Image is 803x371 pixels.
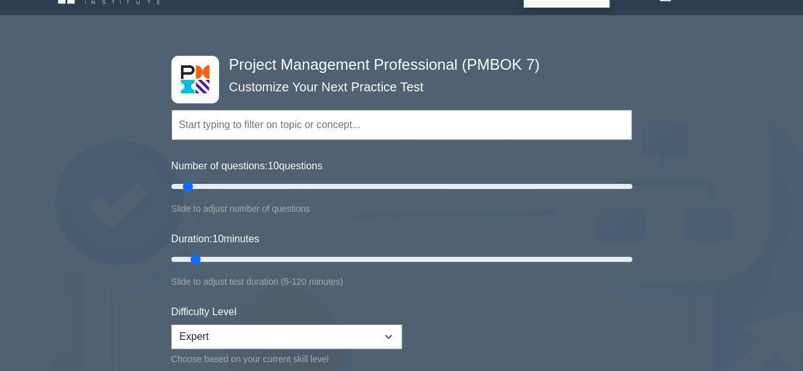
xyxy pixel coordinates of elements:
[171,274,632,289] div: Slide to adjust test duration (5-120 minutes)
[171,351,402,367] div: Choose based on your current skill level
[212,233,223,244] span: 10
[171,201,632,216] div: Slide to adjust number of questions
[171,110,632,140] input: Start typing to filter on topic or concept...
[171,304,237,320] label: Difficulty Level
[171,231,260,247] label: Duration: minutes
[268,160,279,171] span: 10
[224,56,570,74] h4: Project Management Professional (PMBOK 7)
[171,159,322,174] label: Number of questions: questions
